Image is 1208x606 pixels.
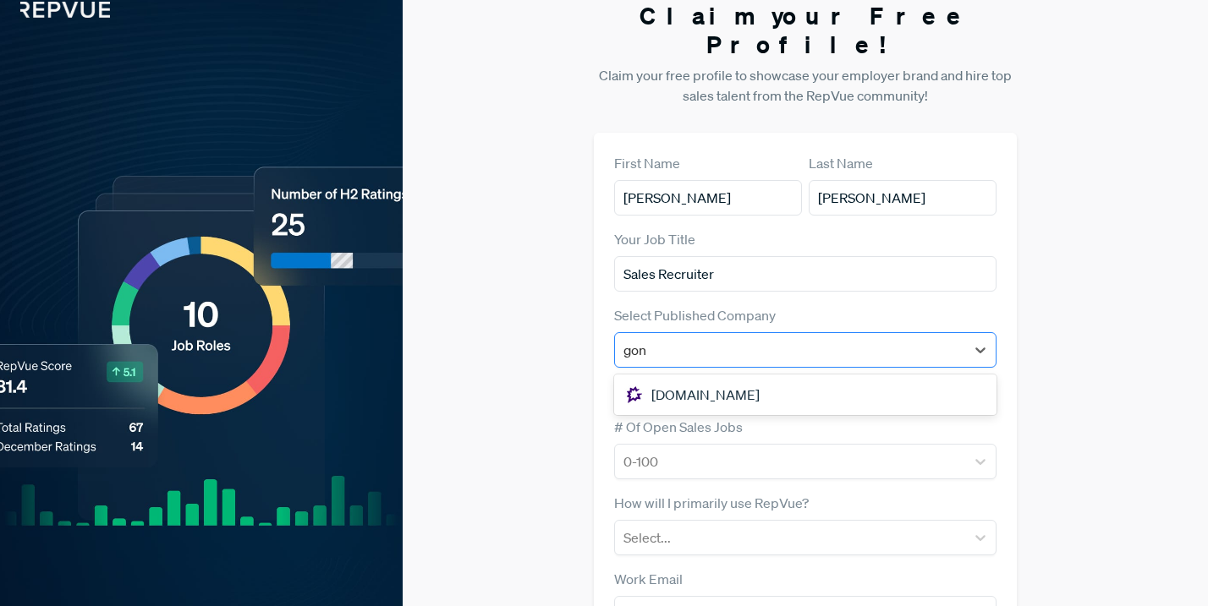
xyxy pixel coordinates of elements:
[809,180,997,216] input: Last Name
[614,493,809,513] label: How will I primarily use RepVue?
[624,385,645,405] img: Gong.io
[614,305,776,325] label: Select Published Company
[594,2,1017,58] h3: Claim your Free Profile!
[614,569,683,589] label: Work Email
[614,153,680,173] label: First Name
[594,65,1017,106] p: Claim your free profile to showcase your employer brand and hire top sales talent from the RepVue...
[614,417,743,437] label: # Of Open Sales Jobs
[614,180,802,216] input: First Name
[809,153,873,173] label: Last Name
[614,229,695,249] label: Your Job Title
[614,378,997,412] div: [DOMAIN_NAME]
[614,256,997,292] input: Title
